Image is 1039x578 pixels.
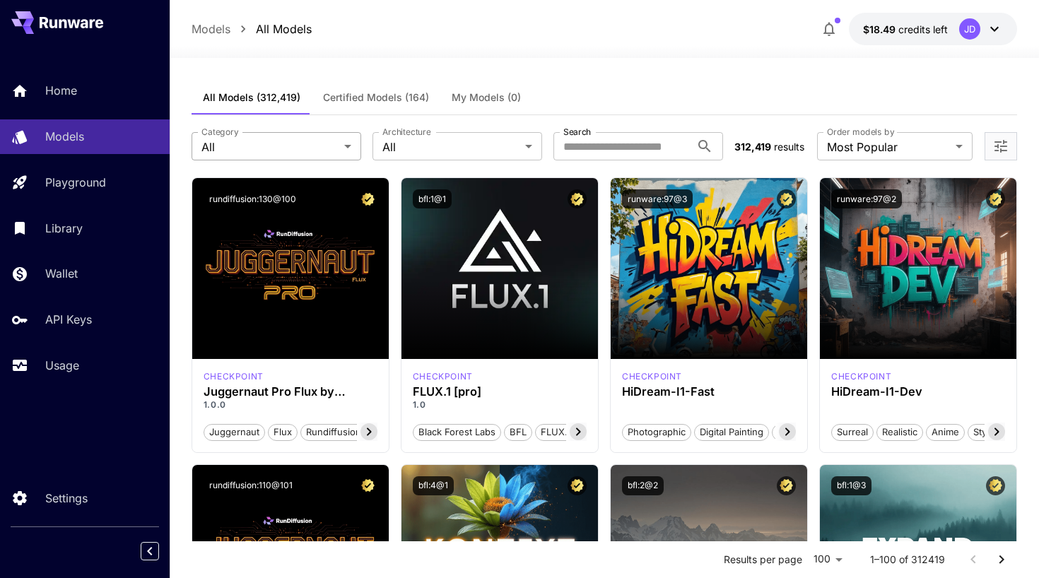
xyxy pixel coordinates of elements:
[45,357,79,374] p: Usage
[986,476,1005,495] button: Certified Model – Vetted for best performance and includes a commercial license.
[536,425,600,440] span: FLUX.1 [pro]
[724,553,802,567] p: Results per page
[968,425,1012,440] span: Stylized
[926,423,965,441] button: Anime
[413,370,473,383] div: fluxpro
[300,423,367,441] button: rundiffusion
[204,476,298,495] button: rundiffusion:110@101
[863,23,898,35] span: $18.49
[831,385,1005,399] h3: HiDream-I1-Dev
[382,126,430,138] label: Architecture
[45,82,77,99] p: Home
[204,423,265,441] button: juggernaut
[831,423,874,441] button: Surreal
[695,425,768,440] span: Digital Painting
[623,425,691,440] span: Photographic
[204,370,264,383] div: FLUX.1 D
[876,423,923,441] button: Realistic
[568,189,587,208] button: Certified Model – Vetted for best performance and includes a commercial license.
[358,476,377,495] button: Certified Model – Vetted for best performance and includes a commercial license.
[45,311,92,328] p: API Keys
[831,370,891,383] p: checkpoint
[622,385,796,399] h3: HiDream-I1-Fast
[45,490,88,507] p: Settings
[204,399,377,411] p: 1.0.0
[45,174,106,191] p: Playground
[772,423,817,441] button: Fantasy
[777,189,796,208] button: Certified Model – Vetted for best performance and includes a commercial license.
[808,549,847,570] div: 100
[505,425,532,440] span: BFL
[358,189,377,208] button: Certified Model – Vetted for best performance and includes a commercial license.
[141,542,159,560] button: Collapse sidebar
[877,425,922,440] span: Realistic
[45,220,83,237] p: Library
[256,20,312,37] a: All Models
[777,476,796,495] button: Certified Model – Vetted for best performance and includes a commercial license.
[45,265,78,282] p: Wallet
[832,425,873,440] span: Surreal
[622,189,693,208] button: runware:97@3
[987,545,1016,574] button: Go to next page
[268,423,298,441] button: flux
[204,425,264,440] span: juggernaut
[204,370,264,383] p: checkpoint
[622,370,682,383] div: HiDream Fast
[413,370,473,383] p: checkpoint
[413,385,587,399] h3: FLUX.1 [pro]
[831,370,891,383] div: HiDream Dev
[622,423,691,441] button: Photographic
[992,138,1009,155] button: Open more filters
[504,423,532,441] button: BFL
[269,425,297,440] span: flux
[413,189,452,208] button: bfl:1@1
[827,138,950,155] span: Most Popular
[382,138,519,155] span: All
[203,91,300,104] span: All Models (312,419)
[734,141,771,153] span: 312,419
[898,23,948,35] span: credits left
[192,20,230,37] a: Models
[201,126,239,138] label: Category
[774,141,804,153] span: results
[452,91,521,104] span: My Models (0)
[413,399,587,411] p: 1.0
[622,370,682,383] p: checkpoint
[694,423,769,441] button: Digital Painting
[831,476,871,495] button: bfl:1@3
[413,425,500,440] span: Black Forest Labs
[927,425,964,440] span: Anime
[986,189,1005,208] button: Certified Model – Vetted for best performance and includes a commercial license.
[151,538,170,564] div: Collapse sidebar
[413,423,501,441] button: Black Forest Labs
[968,423,1013,441] button: Stylized
[45,128,84,145] p: Models
[831,189,902,208] button: runware:97@2
[201,138,339,155] span: All
[204,385,377,399] h3: Juggernaut Pro Flux by RunDiffusion
[622,476,664,495] button: bfl:2@2
[959,18,980,40] div: JD
[870,553,945,567] p: 1–100 of 312419
[535,423,601,441] button: FLUX.1 [pro]
[192,20,312,37] nav: breadcrumb
[204,189,302,208] button: rundiffusion:130@100
[827,126,894,138] label: Order models by
[301,425,366,440] span: rundiffusion
[563,126,591,138] label: Search
[863,22,948,37] div: $18.4868
[849,13,1017,45] button: $18.4868JD
[568,476,587,495] button: Certified Model – Vetted for best performance and includes a commercial license.
[413,476,454,495] button: bfl:4@1
[773,425,816,440] span: Fantasy
[323,91,429,104] span: Certified Models (164)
